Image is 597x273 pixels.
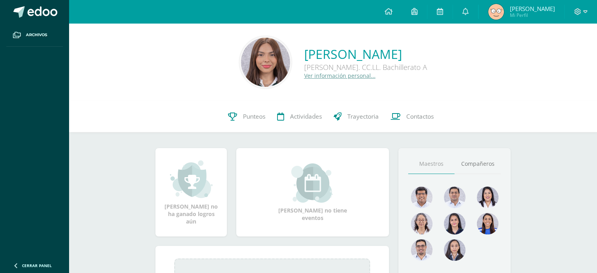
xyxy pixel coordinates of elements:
[385,101,440,132] a: Contactos
[411,239,433,261] img: c717c6dd901b269d3ae6ea341d867eaf.png
[304,62,427,72] div: [PERSON_NAME]. CC.LL. Bachillerato A
[328,101,385,132] a: Trayectoria
[477,213,498,235] img: a5c04a697988ad129bdf05b8f922df21.png
[22,263,52,268] span: Cerrar panel
[510,12,555,18] span: Mi Perfil
[304,72,376,79] a: Ver información personal...
[406,112,434,121] span: Contactos
[444,213,466,235] img: 6bc5668d4199ea03c0854e21131151f7.png
[222,101,271,132] a: Punteos
[243,112,265,121] span: Punteos
[347,112,379,121] span: Trayectoria
[291,163,334,203] img: event_small.png
[274,163,352,222] div: [PERSON_NAME] no tiene eventos
[455,154,501,174] a: Compañeros
[408,154,455,174] a: Maestros
[411,187,433,208] img: 239d5069e26d62d57e843c76e8715316.png
[444,239,466,261] img: 522dc90edefdd00265ec7718d30b3fcb.png
[271,101,328,132] a: Actividades
[411,213,433,235] img: 0e5799bef7dad198813e0c5f14ac62f9.png
[241,38,290,87] img: de90d3ec76ce981d67d0ec754d49dd92.png
[488,4,504,20] img: 57992a7c61bfb1649b44be09b66fa118.png
[304,46,427,62] a: [PERSON_NAME]
[510,5,555,13] span: [PERSON_NAME]
[290,112,322,121] span: Actividades
[6,24,63,47] a: Archivos
[163,159,219,225] div: [PERSON_NAME] no ha ganado logros aún
[170,159,213,199] img: achievement_small.png
[444,187,466,208] img: 9a0812c6f881ddad7942b4244ed4a083.png
[26,32,47,38] span: Archivos
[477,187,498,208] img: 0580b9beee8b50b4e2a2441e05bb36d6.png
